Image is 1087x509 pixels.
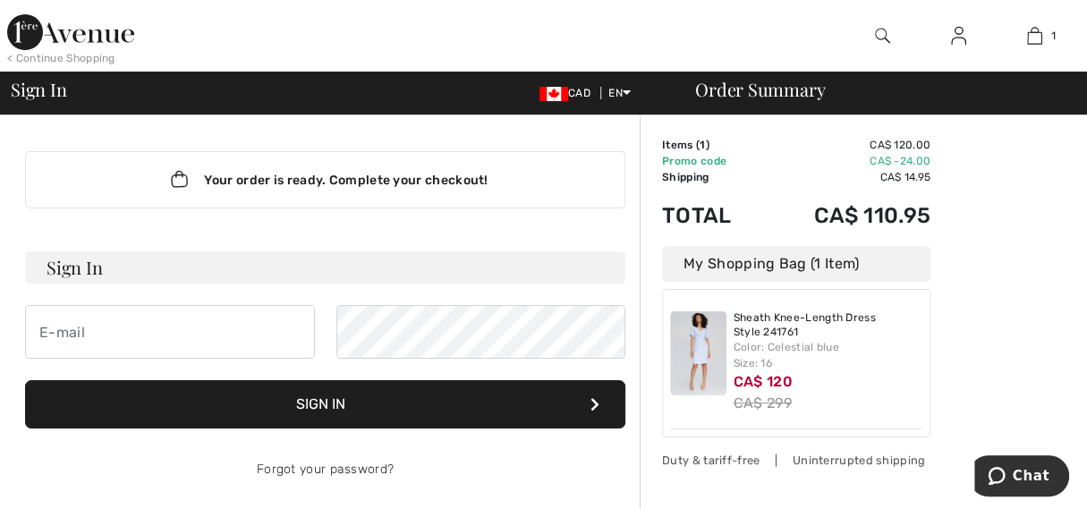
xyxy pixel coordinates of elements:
td: Items ( ) [662,137,762,153]
div: < Continue Shopping [7,50,115,66]
s: CA$ 299 [734,394,792,411]
a: 1 [998,25,1072,47]
span: 1 [1051,28,1056,44]
img: Sheath Knee-Length Dress Style 241761 [670,311,726,395]
td: CA$ -24.00 [762,153,930,169]
td: CA$ 14.95 [762,169,930,185]
a: Sheath Knee-Length Dress Style 241761 [734,311,923,339]
td: CA$ 120.00 [762,137,930,153]
img: My Info [951,25,966,47]
span: CA$ 120 [734,373,793,390]
div: Your order is ready. Complete your checkout! [25,151,625,208]
img: Canadian Dollar [539,87,568,101]
iframe: Opens a widget where you can chat to one of our agents [974,455,1069,500]
input: E-mail [25,305,315,359]
img: My Bag [1027,25,1042,47]
img: 1ère Avenue [7,14,134,50]
td: Promo code [662,153,762,169]
div: My Shopping Bag (1 Item) [662,246,930,282]
a: Forgot your password? [257,462,394,477]
div: Order Summary [674,81,1076,98]
td: Total [662,185,762,246]
img: search the website [875,25,890,47]
span: EN [608,87,631,99]
td: Shipping [662,169,762,185]
span: 1 [700,139,705,151]
a: Sign In [937,25,981,47]
button: Sign In [25,380,625,428]
span: Sign In [11,81,66,98]
div: Color: Celestial blue Size: 16 [734,339,923,371]
td: CA$ 110.95 [762,185,930,246]
h3: Sign In [25,251,625,284]
span: CAD [539,87,598,99]
div: Duty & tariff-free | Uninterrupted shipping [662,452,930,469]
